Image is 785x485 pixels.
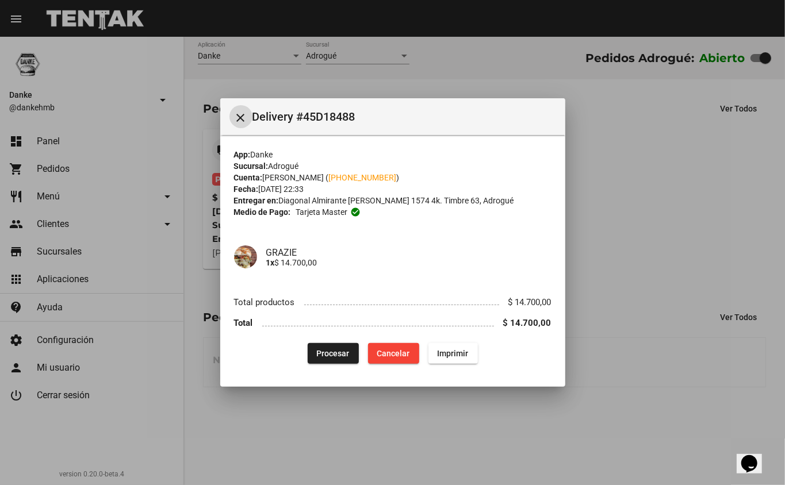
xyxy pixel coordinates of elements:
[234,245,257,268] img: 38231b67-3d95-44ab-94d1-b5e6824bbf5e.png
[234,206,291,218] strong: Medio de Pago:
[234,161,269,171] strong: Sucursal:
[377,349,410,358] span: Cancelar
[308,343,359,364] button: Procesar
[234,149,552,160] div: Danke
[234,291,552,313] li: Total productos $ 14.700,00
[234,150,251,159] strong: App:
[438,349,469,358] span: Imprimir
[317,349,350,358] span: Procesar
[350,207,361,217] mat-icon: check_circle
[234,160,552,172] div: Adrogué
[266,258,552,267] p: $ 14.700,00
[368,343,419,364] button: Cancelar
[329,173,397,182] a: [PHONE_NUMBER]
[428,343,478,364] button: Imprimir
[234,196,279,205] strong: Entregar en:
[234,111,248,125] mat-icon: Cerrar
[234,195,552,206] div: Diagonal Almirante [PERSON_NAME] 1574 4k. Timbre 63, Adrogué
[266,258,275,267] b: 1x
[234,172,552,183] div: [PERSON_NAME] ( )
[234,184,259,194] strong: Fecha:
[266,247,552,258] h4: GRAZIE
[229,105,252,128] button: Cerrar
[234,173,263,182] strong: Cuenta:
[234,313,552,334] li: Total $ 14.700,00
[234,183,552,195] div: [DATE] 22:33
[737,439,773,474] iframe: chat widget
[252,107,556,126] span: Delivery #45D18488
[296,206,347,218] span: Tarjeta master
